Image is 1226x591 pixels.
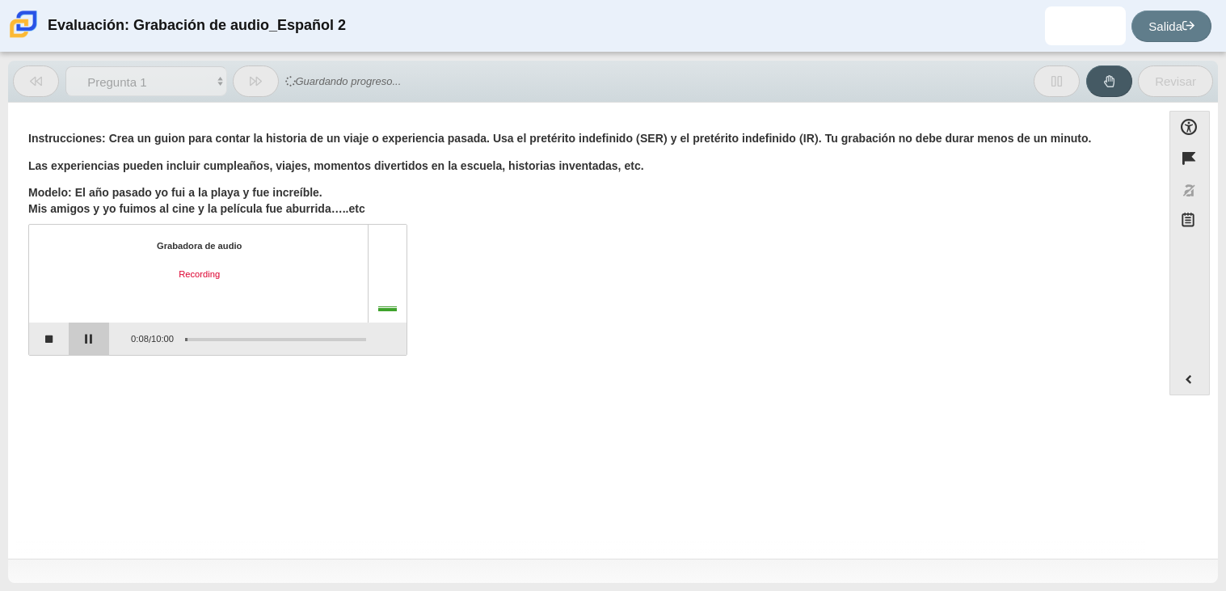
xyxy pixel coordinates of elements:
font: Mis amigos y yo fuimos al cine y la película fue aburrida…..etc [28,201,365,216]
span: 10:00 [151,333,174,344]
button: Pause [70,323,110,355]
button: Elemento de bandera [1169,142,1210,174]
button: Expandir menú. Muestra las etiquetas de los botones. [1170,364,1209,395]
button: Stop recording [29,323,70,355]
a: Salida [1131,11,1211,42]
a: Escuela Carmen de Ciencia y Tecnología [6,30,40,44]
div: Recording [44,268,355,281]
div: Elementos de evaluación [16,111,1153,553]
font: Salida [1148,19,1182,33]
img: fabio.alfaroestrad.VDY4Qq [1072,13,1098,39]
font: Revisar [1155,74,1196,88]
font: Instrucciones: Crea un guion para contar la historia de un viaje o experiencia pasada. Usa el pre... [28,131,1091,146]
button: Levanta la mano [1086,65,1132,97]
font: / [149,333,151,344]
font: Modelo: El año pasado yo fui a la playa y fue increíble. [28,185,322,200]
button: Abrir el menú de accesibilidad [1169,111,1210,142]
font: Grabadora de audio [157,240,242,251]
span: 0:08 [131,333,149,344]
button: Revisar [1138,65,1213,97]
font: Evaluación: Grabación de audio_Español 2 [48,17,346,33]
font: Guardando progreso... [296,75,402,87]
img: Escuela Carmen de Ciencia y Tecnología [6,7,40,41]
button: Activar o desactivar el enmascaramiento de respuesta [1169,175,1210,206]
button: Bloc [1169,206,1210,239]
font: Las experiencias pueden incluir cumpleaños, viajes, momentos divertidos en la escuela, historias ... [28,158,644,173]
div: Progreso [185,338,366,341]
